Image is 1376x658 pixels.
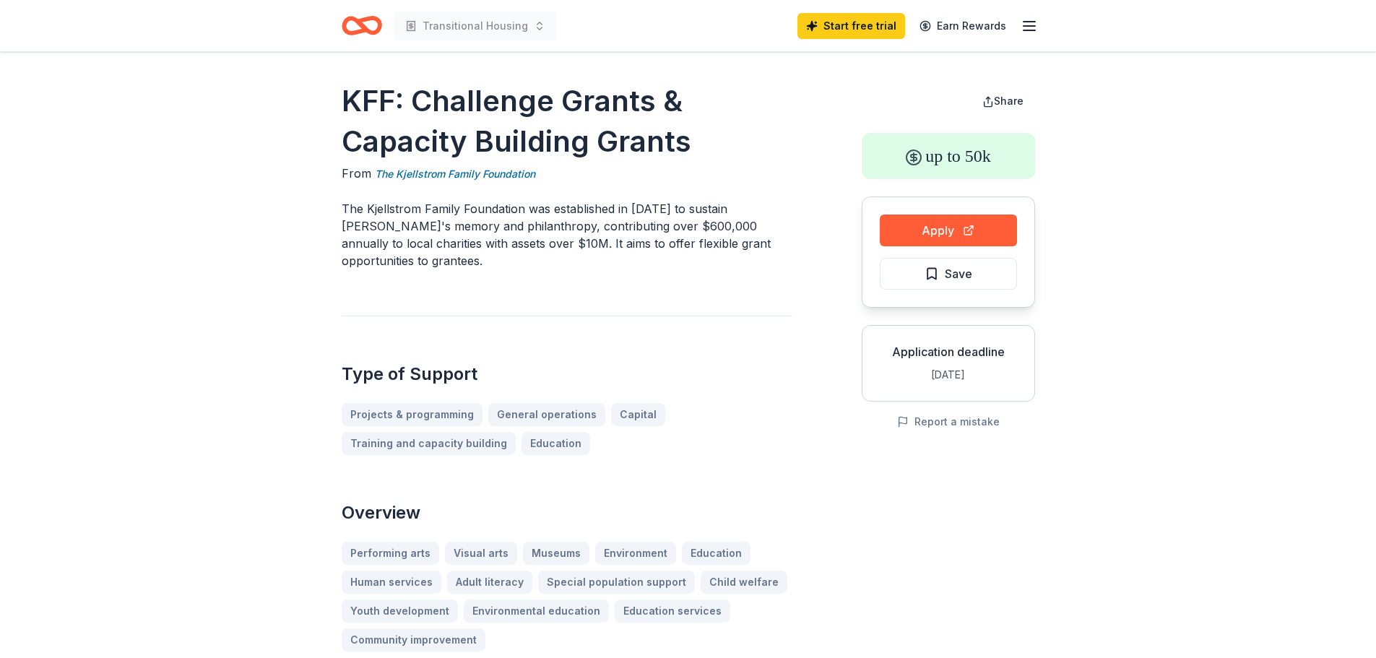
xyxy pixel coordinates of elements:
a: Education [522,432,590,455]
button: Transitional Housing [394,12,557,40]
a: The Kjellstrom Family Foundation [375,165,535,183]
span: Save [945,264,972,283]
a: Training and capacity building [342,432,516,455]
button: Report a mistake [897,413,1000,430]
div: up to 50k [862,133,1035,179]
span: Share [994,95,1024,107]
h2: Overview [342,501,792,524]
a: Home [342,9,382,43]
div: From [342,165,792,183]
h2: Type of Support [342,363,792,386]
a: Earn Rewards [911,13,1015,39]
a: Projects & programming [342,403,483,426]
div: [DATE] [874,366,1023,384]
button: Apply [880,215,1017,246]
a: General operations [488,403,605,426]
h1: KFF: Challenge Grants & Capacity Building Grants [342,81,792,162]
p: The Kjellstrom Family Foundation was established in [DATE] to sustain [PERSON_NAME]'s memory and ... [342,200,792,269]
span: Transitional Housing [423,17,528,35]
a: Start free trial [797,13,905,39]
a: Capital [611,403,665,426]
button: Save [880,258,1017,290]
div: Application deadline [874,343,1023,360]
button: Share [971,87,1035,116]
